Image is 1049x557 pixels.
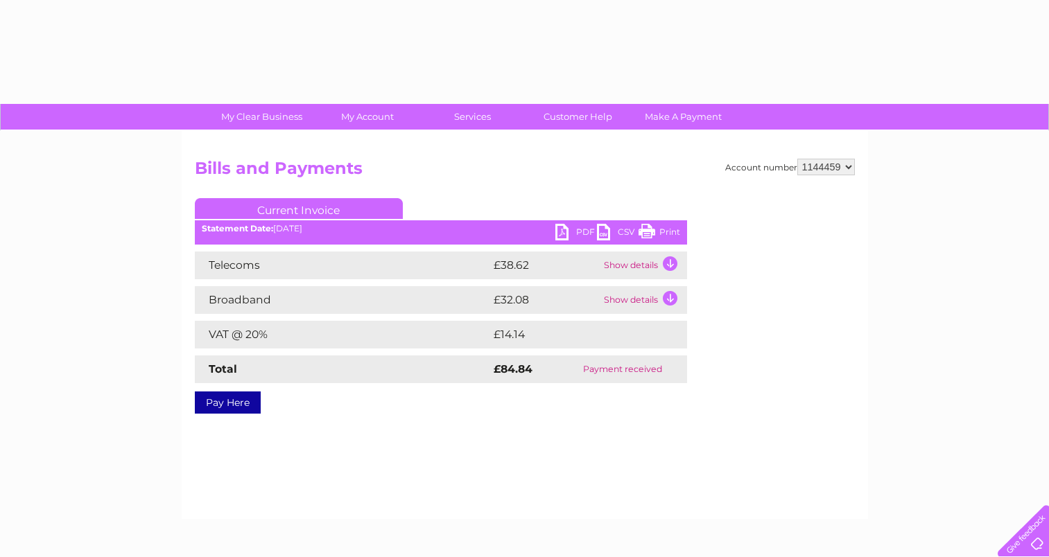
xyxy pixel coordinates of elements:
td: Payment received [558,355,686,383]
div: Account number [725,159,855,175]
a: My Account [310,104,424,130]
td: Show details [600,286,687,314]
td: £32.08 [490,286,600,314]
b: Statement Date: [202,223,273,233]
strong: Total [209,362,237,375]
div: [DATE] [195,224,687,233]
td: £14.14 [490,321,657,348]
td: £38.62 [490,251,600,279]
h2: Bills and Payments [195,159,855,185]
td: Show details [600,251,687,279]
a: Current Invoice [195,198,403,219]
td: VAT @ 20% [195,321,490,348]
a: CSV [597,224,639,244]
a: Customer Help [521,104,635,130]
a: Pay Here [195,391,261,414]
a: Print [639,224,680,244]
a: PDF [555,224,597,244]
a: My Clear Business [205,104,319,130]
a: Services [415,104,530,130]
td: Broadband [195,286,490,314]
a: Make A Payment [626,104,740,130]
td: Telecoms [195,251,490,279]
strong: £84.84 [494,362,532,375]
